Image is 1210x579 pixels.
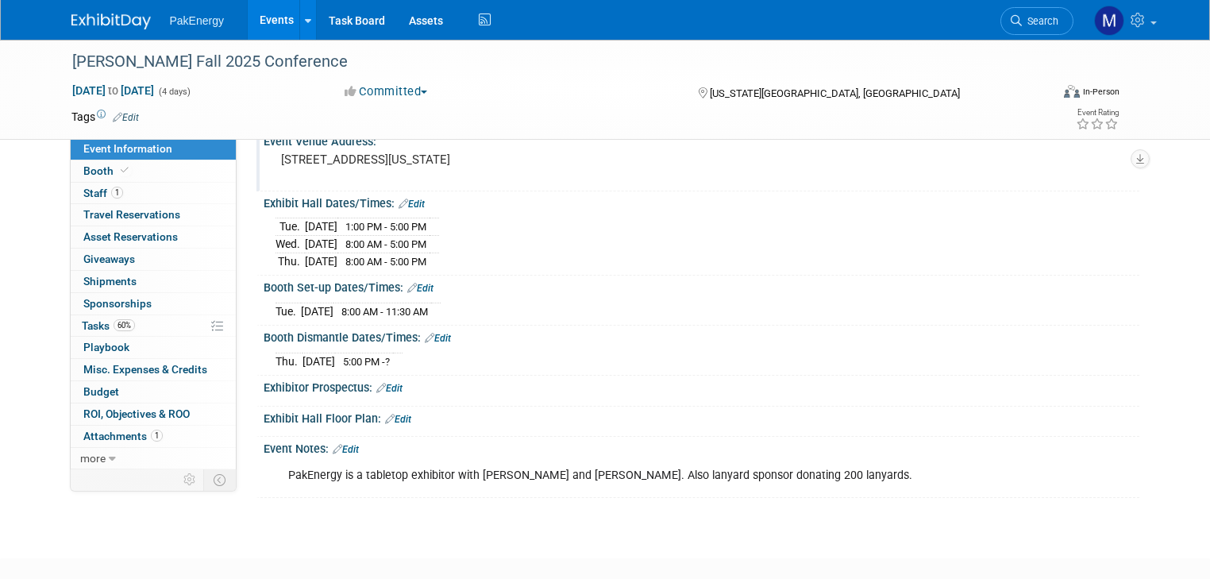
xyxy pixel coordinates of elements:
span: 1 [151,430,163,442]
td: Thu. [276,353,302,369]
span: Playbook [83,341,129,353]
span: Booth [83,164,132,177]
img: ExhibitDay [71,14,151,29]
span: Search [1022,15,1058,27]
img: Format-Inperson.png [1064,85,1080,98]
a: Travel Reservations [71,204,236,226]
td: [DATE] [305,236,337,253]
span: to [106,84,121,97]
div: Event Format [965,83,1119,106]
span: [DATE] [DATE] [71,83,155,98]
td: Thu. [276,253,305,269]
span: Sponsorships [83,297,152,310]
span: Event Information [83,142,172,155]
div: Event Rating [1076,109,1119,117]
span: (4 days) [157,87,191,97]
span: ROI, Objectives & ROO [83,407,190,420]
span: 60% [114,319,135,331]
span: more [80,452,106,465]
a: Edit [399,199,425,210]
a: Edit [376,383,403,394]
span: Budget [83,385,119,398]
td: Tue. [276,218,305,236]
td: [DATE] [305,253,337,269]
span: Misc. Expenses & Credits [83,363,207,376]
a: ROI, Objectives & ROO [71,403,236,425]
span: 8:00 AM - 11:30 AM [341,306,428,318]
td: Tags [71,109,139,125]
a: Misc. Expenses & Credits [71,359,236,380]
a: Staff1 [71,183,236,204]
span: 5:00 PM - [343,356,390,368]
div: Event Notes: [264,437,1139,457]
span: 8:00 AM - 5:00 PM [345,256,426,268]
span: Giveaways [83,253,135,265]
div: [PERSON_NAME] Fall 2025 Conference [67,48,1031,76]
a: Event Information [71,138,236,160]
a: Edit [407,283,434,294]
a: Attachments1 [71,426,236,447]
a: Booth [71,160,236,182]
div: PakEnergy is a tabletop exhibitor with [PERSON_NAME] and [PERSON_NAME]. Also lanyard sponsor dona... [277,460,969,492]
span: Staff [83,187,123,199]
td: Tue. [276,303,301,319]
span: Tasks [82,319,135,332]
span: 1:00 PM - 5:00 PM [345,221,426,233]
span: ? [385,356,390,368]
span: Asset Reservations [83,230,178,243]
button: Committed [339,83,434,100]
td: [DATE] [301,303,333,319]
a: Edit [385,414,411,425]
a: more [71,448,236,469]
a: Shipments [71,271,236,292]
td: [DATE] [305,218,337,236]
pre: [STREET_ADDRESS][US_STATE] [281,152,611,167]
div: In-Person [1082,86,1119,98]
div: Exhibit Hall Dates/Times: [264,191,1139,212]
span: PakEnergy [170,14,224,27]
a: Giveaways [71,249,236,270]
span: 1 [111,187,123,199]
td: [DATE] [302,353,335,369]
i: Booth reservation complete [121,166,129,175]
div: Exhibitor Prospectus: [264,376,1139,396]
div: Exhibit Hall Floor Plan: [264,407,1139,427]
a: Edit [333,444,359,455]
span: Attachments [83,430,163,442]
a: Edit [113,112,139,123]
a: Search [1000,7,1073,35]
td: Personalize Event Tab Strip [176,469,204,490]
div: Booth Dismantle Dates/Times: [264,326,1139,346]
img: Mary Walker [1094,6,1124,36]
a: Edit [425,333,451,344]
span: [US_STATE][GEOGRAPHIC_DATA], [GEOGRAPHIC_DATA] [710,87,960,99]
td: Toggle Event Tabs [203,469,236,490]
span: Travel Reservations [83,208,180,221]
a: Budget [71,381,236,403]
a: Sponsorships [71,293,236,315]
a: Asset Reservations [71,226,236,248]
td: Wed. [276,236,305,253]
a: Playbook [71,337,236,358]
a: Tasks60% [71,315,236,337]
span: 8:00 AM - 5:00 PM [345,238,426,250]
span: Shipments [83,275,137,288]
div: Booth Set-up Dates/Times: [264,276,1139,296]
